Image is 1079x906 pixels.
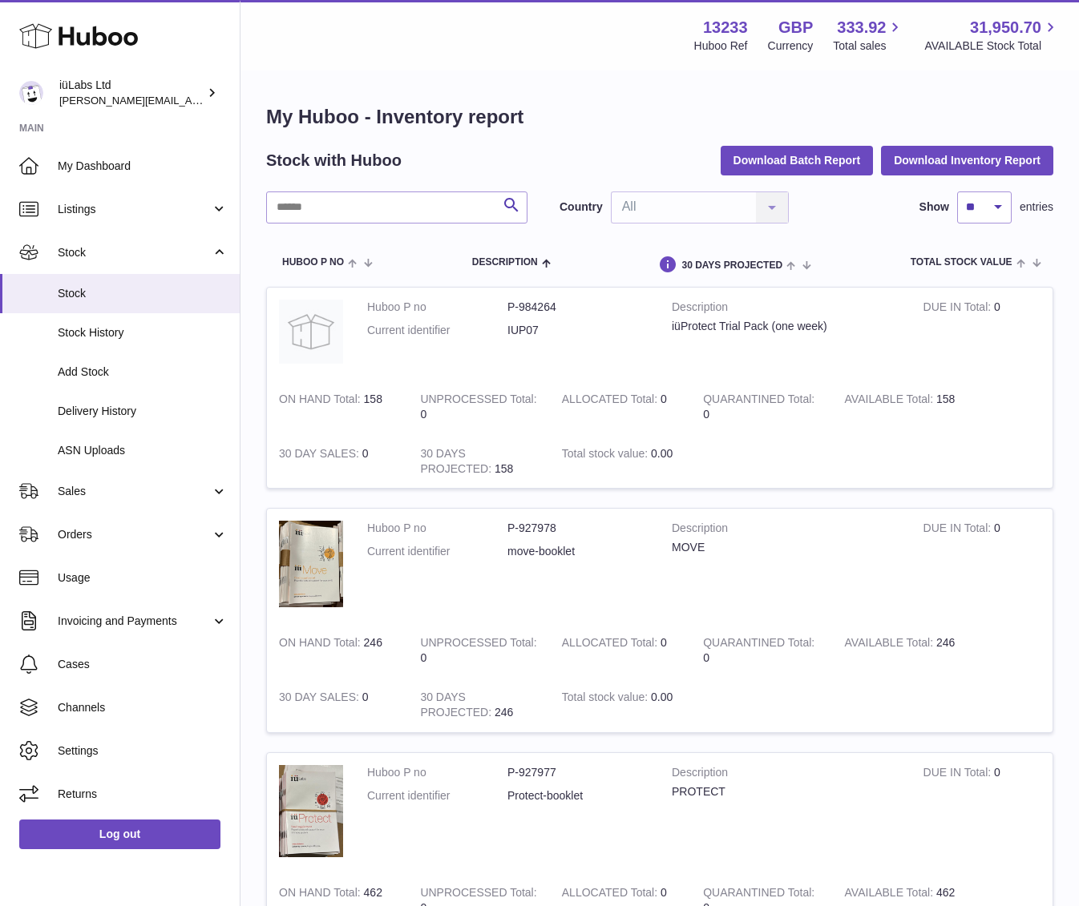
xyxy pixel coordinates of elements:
[367,300,507,315] dt: Huboo P no
[703,651,709,664] span: 0
[282,257,344,268] span: Huboo P no
[923,521,994,538] strong: DUE IN Total
[768,38,814,54] div: Currency
[923,766,994,783] strong: DUE IN Total
[507,300,648,315] dd: P-984264
[672,784,899,799] div: PROTECT
[721,146,874,175] button: Download Batch Report
[19,819,220,848] a: Log out
[367,323,507,338] dt: Current identifier
[420,447,495,479] strong: 30 DAYS PROJECTED
[267,434,408,489] td: 0
[694,38,748,54] div: Huboo Ref
[672,319,899,334] div: iüProtect Trial Pack (one week)
[833,17,904,54] a: 333.92 Total sales
[837,17,886,38] span: 333.92
[58,700,228,715] span: Channels
[911,257,1012,268] span: Total stock value
[58,743,228,759] span: Settings
[279,765,343,857] img: product image
[279,886,364,903] strong: ON HAND Total
[562,691,651,707] strong: Total stock value
[266,150,402,171] h2: Stock with Huboo
[408,434,549,489] td: 158
[408,678,549,732] td: 246
[911,509,1053,623] td: 0
[845,393,936,409] strong: AVAILABLE Total
[833,623,974,678] td: 246
[845,886,936,903] strong: AVAILABLE Total
[266,104,1053,130] h1: My Huboo - Inventory report
[59,78,204,108] div: iüLabs Ltd
[507,788,648,803] dd: Protect-booklet
[58,614,211,629] span: Invoicing and Payments
[703,886,814,903] strong: QUARANTINED Total
[58,527,211,542] span: Orders
[58,159,228,174] span: My Dashboard
[911,753,1053,873] td: 0
[924,38,1060,54] span: AVAILABLE Stock Total
[923,300,994,317] strong: DUE IN Total
[58,404,228,419] span: Delivery History
[58,364,228,380] span: Add Stock
[778,17,813,38] strong: GBP
[833,380,974,434] td: 158
[833,38,904,54] span: Total sales
[703,636,814,653] strong: QUARANTINED Total
[881,146,1053,175] button: Download Inventory Report
[58,570,228,586] span: Usage
[420,691,495,723] strong: 30 DAYS PROJECTED
[267,678,408,732] td: 0
[562,636,661,653] strong: ALLOCATED Total
[507,544,648,559] dd: move-booklet
[703,408,709,421] span: 0
[58,286,228,301] span: Stock
[58,325,228,340] span: Stock History
[58,443,228,458] span: ASN Uploads
[672,765,899,784] strong: Description
[58,787,228,802] span: Returns
[507,765,648,780] dd: P-927977
[507,323,648,338] dd: IUP07
[703,17,748,38] strong: 13233
[58,484,211,499] span: Sales
[672,300,899,319] strong: Description
[367,765,507,780] dt: Huboo P no
[845,636,936,653] strong: AVAILABLE Total
[919,199,949,215] label: Show
[267,380,408,434] td: 158
[279,521,343,607] img: product image
[924,17,1060,54] a: 31,950.70 AVAILABLE Stock Total
[279,447,362,464] strong: 30 DAY SALES
[651,447,673,460] span: 0.00
[408,623,549,678] td: 0
[19,81,43,105] img: annunziata@iulabs.co
[562,886,661,903] strong: ALLOCATED Total
[651,691,673,703] span: 0.00
[59,94,321,107] span: [PERSON_NAME][EMAIL_ADDRESS][DOMAIN_NAME]
[507,521,648,536] dd: P-927978
[550,380,691,434] td: 0
[420,636,536,653] strong: UNPROCESSED Total
[367,544,507,559] dt: Current identifier
[279,636,364,653] strong: ON HAND Total
[279,300,343,364] img: product image
[970,17,1041,38] span: 31,950.70
[420,886,536,903] strong: UNPROCESSED Total
[560,199,603,215] label: Country
[672,540,899,555] div: MOVE
[367,521,507,536] dt: Huboo P no
[672,521,899,540] strong: Description
[58,245,211,260] span: Stock
[911,288,1053,380] td: 0
[267,623,408,678] td: 246
[550,623,691,678] td: 0
[562,393,661,409] strong: ALLOCATED Total
[472,257,538,268] span: Description
[1020,199,1053,215] span: entries
[58,657,228,672] span: Cases
[367,788,507,803] dt: Current identifier
[279,691,362,707] strong: 30 DAY SALES
[279,393,364,409] strong: ON HAND Total
[408,380,549,434] td: 0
